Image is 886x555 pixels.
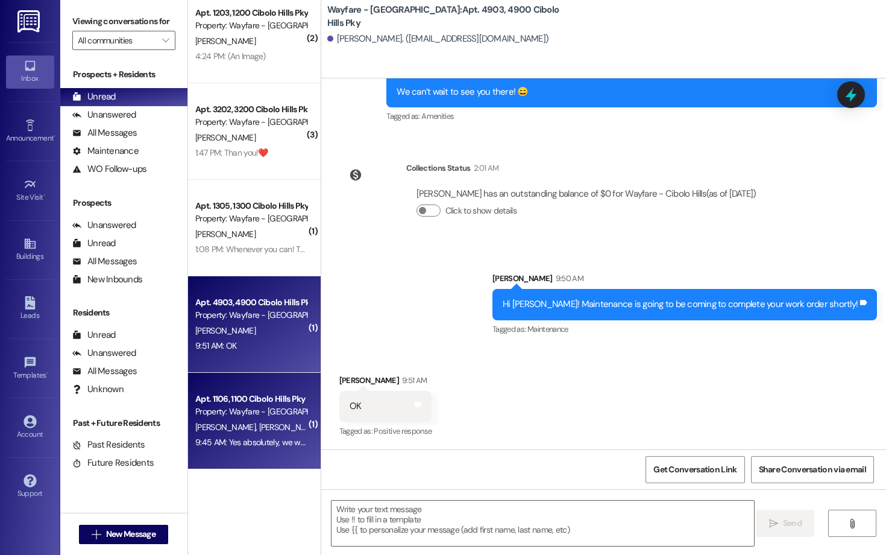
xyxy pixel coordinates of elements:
[60,306,187,319] div: Residents
[339,422,432,440] div: Tagged as:
[6,471,54,503] a: Support
[6,55,54,88] a: Inbox
[350,400,362,413] div: OK
[72,439,145,451] div: Past Residents
[72,329,116,341] div: Unread
[46,369,48,378] span: •
[72,255,137,268] div: All Messages
[195,422,259,433] span: [PERSON_NAME]
[72,347,136,360] div: Unanswered
[374,426,432,436] span: Positive response
[6,411,54,444] a: Account
[54,132,55,141] span: •
[751,456,874,483] button: Share Conversation via email
[527,324,568,334] span: Maintenance
[195,437,352,448] div: 9:45 AM: Yes absolutely, we will let you know.
[72,127,137,139] div: All Messages
[72,163,146,176] div: WO Follow-ups
[78,31,156,50] input: All communities
[6,352,54,385] a: Templates •
[195,19,307,32] div: Property: Wayfare - [GEOGRAPHIC_DATA]
[195,325,256,336] span: [PERSON_NAME]
[195,132,256,143] span: [PERSON_NAME]
[72,365,137,378] div: All Messages
[72,273,142,286] div: New Inbounds
[106,528,156,541] span: New Message
[6,233,54,266] a: Buildings
[72,12,175,31] label: Viewing conversations for
[492,320,877,338] div: Tagged as:
[783,517,802,530] span: Send
[195,103,307,116] div: Apt. 3202, 3200 Cibolo Hills Pky
[72,145,139,157] div: Maintenance
[195,393,307,405] div: Apt. 1106, 1100 Cibolo Hills Pky
[195,200,307,212] div: Apt. 1305, 1300 Cibolo Hills Pky
[79,525,168,544] button: New Message
[653,463,737,476] span: Get Conversation Link
[195,36,256,46] span: [PERSON_NAME]
[416,188,756,200] div: [PERSON_NAME] has an outstanding balance of $0 for Wayfare - Cibolo Hills (as of [DATE])
[195,7,307,19] div: Apt. 1203, 1200 Cibolo Hills Pky
[406,162,471,174] div: Collections Status
[339,374,432,391] div: [PERSON_NAME]
[92,530,101,539] i: 
[60,197,187,209] div: Prospects
[195,116,307,128] div: Property: Wayfare - [GEOGRAPHIC_DATA]
[386,107,877,125] div: Tagged as:
[162,36,169,45] i: 
[72,109,136,121] div: Unanswered
[72,237,116,250] div: Unread
[421,111,454,121] span: Amenities
[17,10,42,33] img: ResiDesk Logo
[195,229,256,239] span: [PERSON_NAME]
[6,174,54,207] a: Site Visit •
[471,162,498,174] div: 2:01 AM
[445,205,517,217] label: Click to show details
[195,244,333,255] div: 1:08 PM: Whenever you can! Thank you.
[759,463,866,476] span: Share Conversation via email
[646,456,744,483] button: Get Conversation Link
[195,405,307,418] div: Property: Wayfare - [GEOGRAPHIC_DATA]
[43,191,45,200] span: •
[6,293,54,325] a: Leads
[327,4,568,30] b: Wayfare - [GEOGRAPHIC_DATA]: Apt. 4903, 4900 Cibolo Hills Pky
[847,519,856,528] i: 
[327,33,549,45] div: [PERSON_NAME]. ([EMAIL_ADDRESS][DOMAIN_NAME])
[492,272,877,289] div: [PERSON_NAME]
[756,510,815,537] button: Send
[60,417,187,430] div: Past + Future Residents
[259,422,319,433] span: [PERSON_NAME]
[195,51,266,62] div: 4:24 PM: (An Image)
[60,68,187,81] div: Prospects + Residents
[72,383,124,396] div: Unknown
[72,90,116,103] div: Unread
[195,147,268,158] div: 1:47 PM: Than you!❤️
[399,374,427,387] div: 9:51 AM
[553,272,583,285] div: 9:50 AM
[72,219,136,232] div: Unanswered
[769,519,778,528] i: 
[503,298,858,311] div: Hi [PERSON_NAME]! Maintenance is going to be coming to complete your work order shortly!
[195,309,307,322] div: Property: Wayfare - [GEOGRAPHIC_DATA]
[195,296,307,309] div: Apt. 4903, 4900 Cibolo Hills Pky
[195,212,307,225] div: Property: Wayfare - [GEOGRAPHIC_DATA]
[72,457,154,469] div: Future Residents
[195,340,236,351] div: 9:51 AM: OK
